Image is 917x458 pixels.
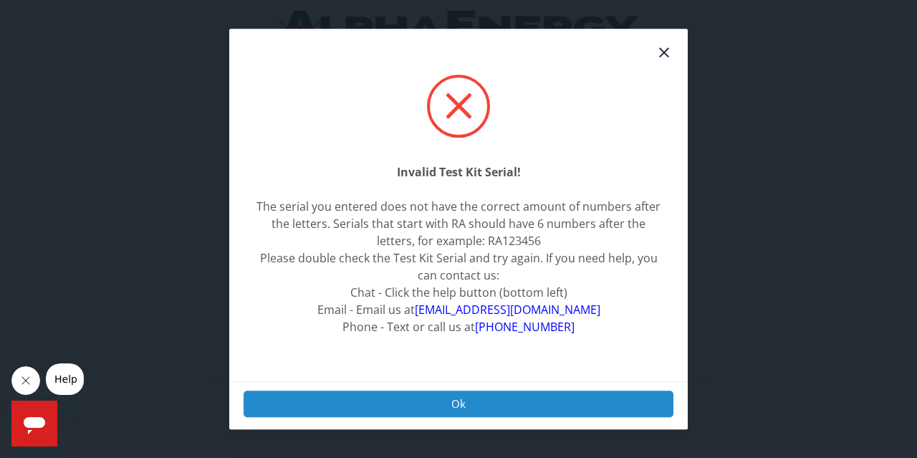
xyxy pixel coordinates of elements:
[317,285,600,335] span: Chat - Click the help button (bottom left) Email - Email us at Phone - Text or call us at
[244,391,673,417] button: Ok
[252,198,665,249] div: The serial you entered does not have the correct amount of numbers after the letters. Serials tha...
[46,363,84,395] iframe: Message from company
[11,366,40,395] iframe: Close message
[397,164,521,180] strong: Invalid Test Kit Serial!
[415,302,600,318] a: [EMAIL_ADDRESS][DOMAIN_NAME]
[11,401,57,447] iframe: Button to launch messaging window
[475,319,575,335] a: [PHONE_NUMBER]
[252,249,665,284] div: Please double check the Test Kit Serial and try again. If you need help, you can contact us:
